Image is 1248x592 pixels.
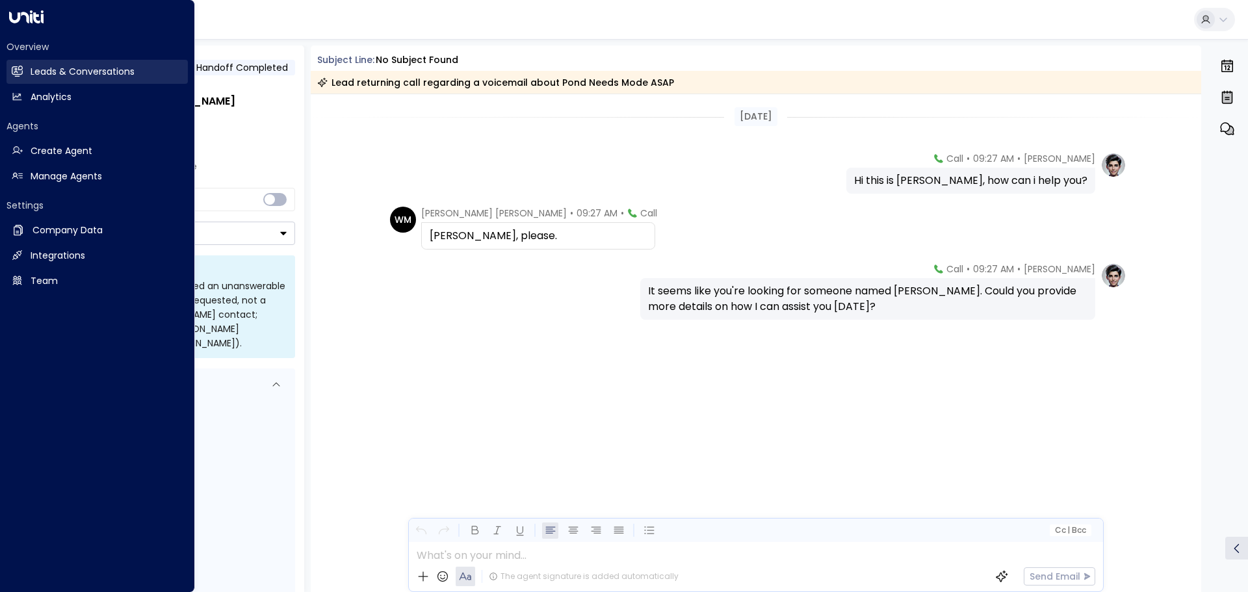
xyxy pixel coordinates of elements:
[32,224,103,237] h2: Company Data
[1067,526,1070,535] span: |
[430,228,647,244] div: [PERSON_NAME], please.
[31,90,71,104] h2: Analytics
[1024,152,1095,165] span: [PERSON_NAME]
[435,522,452,539] button: Redo
[390,207,416,233] div: WM
[6,40,188,53] h2: Overview
[946,152,963,165] span: Call
[6,218,188,242] a: Company Data
[196,61,288,74] span: Handoff Completed
[31,170,102,183] h2: Manage Agents
[1054,526,1085,535] span: Cc Bcc
[6,60,188,84] a: Leads & Conversations
[6,139,188,163] a: Create Agent
[31,65,135,79] h2: Leads & Conversations
[577,207,617,220] span: 09:27 AM
[1017,152,1020,165] span: •
[570,207,573,220] span: •
[31,249,85,263] h2: Integrations
[489,571,679,582] div: The agent signature is added automatically
[1100,152,1126,178] img: profile-logo.png
[1049,524,1091,537] button: Cc|Bcc
[946,263,963,276] span: Call
[376,53,458,67] div: No subject found
[734,107,777,126] div: [DATE]
[973,152,1014,165] span: 09:27 AM
[6,85,188,109] a: Analytics
[1100,263,1126,289] img: profile-logo.png
[31,274,58,288] h2: Team
[421,207,567,220] span: [PERSON_NAME] [PERSON_NAME]
[6,244,188,268] a: Integrations
[1024,263,1095,276] span: [PERSON_NAME]
[973,263,1014,276] span: 09:27 AM
[1017,263,1020,276] span: •
[6,269,188,293] a: Team
[31,144,92,158] h2: Create Agent
[317,76,674,89] div: Lead returning call regarding a voicemail about Pond Needs Mode ASAP
[967,263,970,276] span: •
[648,283,1087,315] div: It seems like you're looking for someone named [PERSON_NAME]. Could you provide more details on h...
[6,164,188,188] a: Manage Agents
[6,120,188,133] h2: Agents
[640,207,657,220] span: Call
[967,152,970,165] span: •
[621,207,624,220] span: •
[317,53,374,66] span: Subject Line:
[854,173,1087,188] div: Hi this is [PERSON_NAME], how can i help you?
[6,199,188,212] h2: Settings
[413,522,429,539] button: Undo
